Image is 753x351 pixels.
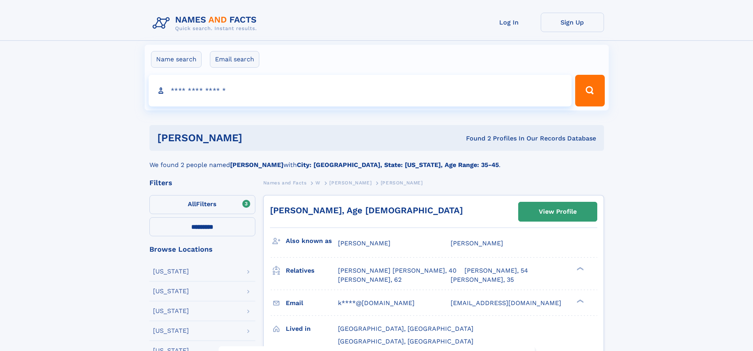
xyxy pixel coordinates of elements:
[286,296,338,310] h3: Email
[157,133,354,143] h1: [PERSON_NAME]
[338,325,474,332] span: [GEOGRAPHIC_DATA], [GEOGRAPHIC_DATA]
[286,234,338,248] h3: Also known as
[519,202,597,221] a: View Profile
[539,203,577,221] div: View Profile
[188,200,196,208] span: All
[263,178,307,188] a: Names and Facts
[329,180,372,186] span: [PERSON_NAME]
[149,151,604,170] div: We found 2 people named with .
[210,51,259,68] label: Email search
[153,268,189,275] div: [US_STATE]
[451,239,503,247] span: [PERSON_NAME]
[297,161,499,169] b: City: [GEOGRAPHIC_DATA], State: [US_STATE], Age Range: 35-45
[477,13,541,32] a: Log In
[230,161,283,169] b: [PERSON_NAME]
[151,51,202,68] label: Name search
[286,264,338,277] h3: Relatives
[149,179,255,186] div: Filters
[464,266,528,275] a: [PERSON_NAME], 54
[338,266,457,275] a: [PERSON_NAME] [PERSON_NAME], 40
[338,239,391,247] span: [PERSON_NAME]
[575,75,604,106] button: Search Button
[541,13,604,32] a: Sign Up
[315,178,321,188] a: W
[153,288,189,294] div: [US_STATE]
[338,275,402,284] a: [PERSON_NAME], 62
[575,298,584,304] div: ❯
[354,134,596,143] div: Found 2 Profiles In Our Records Database
[149,13,263,34] img: Logo Names and Facts
[153,308,189,314] div: [US_STATE]
[270,205,463,215] a: [PERSON_NAME], Age [DEMOGRAPHIC_DATA]
[149,195,255,214] label: Filters
[575,266,584,271] div: ❯
[381,180,423,186] span: [PERSON_NAME]
[153,328,189,334] div: [US_STATE]
[338,338,474,345] span: [GEOGRAPHIC_DATA], [GEOGRAPHIC_DATA]
[451,299,561,307] span: [EMAIL_ADDRESS][DOMAIN_NAME]
[329,178,372,188] a: [PERSON_NAME]
[149,75,572,106] input: search input
[451,275,514,284] a: [PERSON_NAME], 35
[286,322,338,336] h3: Lived in
[315,180,321,186] span: W
[149,246,255,253] div: Browse Locations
